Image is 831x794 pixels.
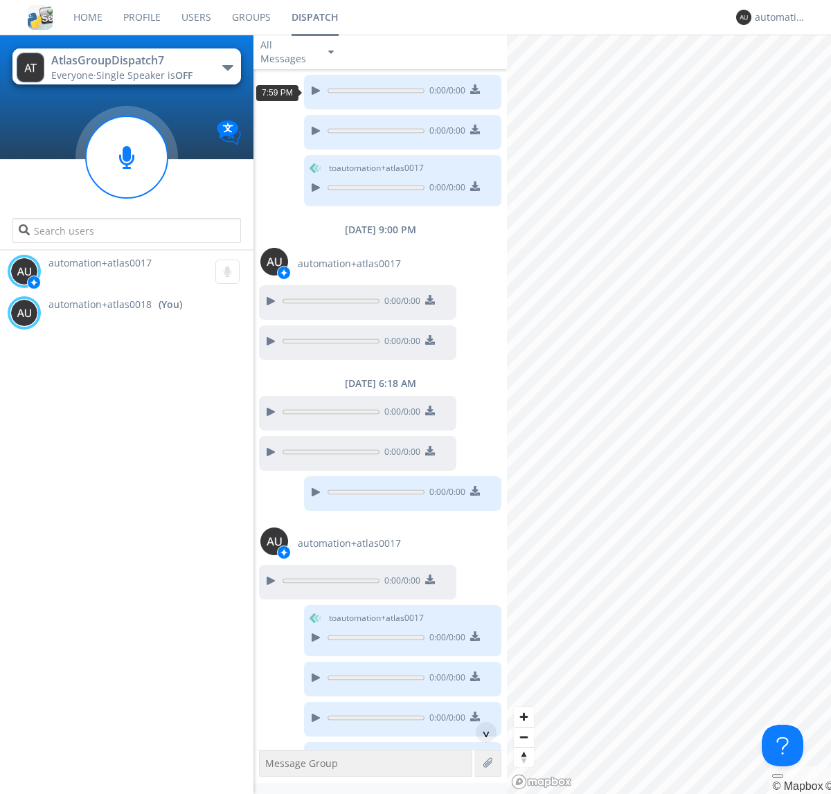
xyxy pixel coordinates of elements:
span: 0:00 / 0:00 [379,446,420,461]
div: All Messages [260,38,316,66]
span: to automation+atlas0017 [329,749,424,761]
img: download media button [425,295,435,305]
button: Toggle attribution [772,774,783,778]
span: Single Speaker is [96,69,193,82]
img: download media button [425,335,435,345]
span: 0:00 / 0:00 [379,575,420,590]
span: automation+atlas0017 [48,256,152,269]
span: 7:59 PM [262,88,293,98]
img: cddb5a64eb264b2086981ab96f4c1ba7 [28,5,53,30]
img: 373638.png [10,258,38,285]
button: AtlasGroupDispatch7Everyone·Single Speaker isOFF [12,48,240,84]
span: automation+atlas0017 [298,257,401,271]
span: 0:00 / 0:00 [425,712,465,727]
img: download media button [470,181,480,191]
div: (You) [159,298,182,312]
img: 373638.png [260,527,288,555]
div: [DATE] 6:18 AM [253,377,507,390]
div: Everyone · [51,69,207,82]
button: Zoom in [514,707,534,727]
span: automation+atlas0018 [48,298,152,312]
div: automation+atlas0018 [755,10,807,24]
img: download media button [425,406,435,415]
img: Translation enabled [217,120,241,145]
div: [DATE] 9:00 PM [253,223,507,237]
img: download media button [470,84,480,94]
img: download media button [470,631,480,641]
a: Mapbox [772,780,823,792]
img: 373638.png [260,248,288,276]
span: 0:00 / 0:00 [425,631,465,647]
img: download media button [425,446,435,455]
img: caret-down-sm.svg [328,51,334,54]
span: to automation+atlas0017 [329,162,424,174]
span: to automation+atlas0017 [329,612,424,624]
img: 373638.png [736,10,751,25]
span: 0:00 / 0:00 [379,295,420,310]
span: 0:00 / 0:00 [425,181,465,197]
img: download media button [425,575,435,584]
div: AtlasGroupDispatch7 [51,53,207,69]
span: OFF [175,69,193,82]
span: automation+atlas0017 [298,536,401,550]
button: Reset bearing to north [514,747,534,767]
img: download media button [470,125,480,134]
img: 373638.png [17,53,44,82]
span: 0:00 / 0:00 [425,486,465,501]
iframe: Toggle Customer Support [762,725,803,766]
div: ^ [476,722,497,743]
img: download media button [470,712,480,721]
span: Reset bearing to north [514,748,534,767]
a: Mapbox logo [511,774,572,790]
img: download media button [470,486,480,496]
span: 0:00 / 0:00 [425,84,465,100]
span: 0:00 / 0:00 [379,335,420,350]
span: 0:00 / 0:00 [425,125,465,140]
span: 0:00 / 0:00 [425,671,465,687]
span: 0:00 / 0:00 [379,406,420,421]
img: download media button [470,671,480,681]
button: Zoom out [514,727,534,747]
input: Search users [12,218,240,243]
img: 373638.png [10,299,38,327]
